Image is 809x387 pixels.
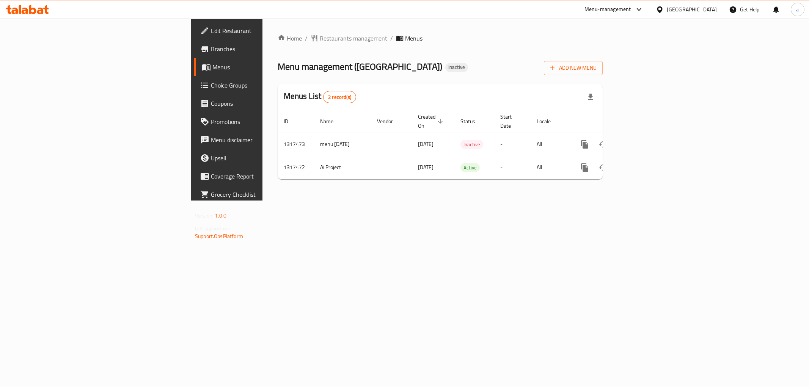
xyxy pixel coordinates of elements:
div: Menu-management [584,5,631,14]
td: menu [DATE] [314,133,371,156]
span: Restaurants management [320,34,387,43]
span: Coupons [211,99,320,108]
span: Menu disclaimer [211,135,320,144]
span: Coverage Report [211,172,320,181]
h2: Menus List [284,91,356,103]
span: 2 record(s) [324,94,356,101]
div: Total records count [323,91,356,103]
button: Add New Menu [544,61,603,75]
span: Menu management ( [GEOGRAPHIC_DATA] ) [278,58,442,75]
div: Export file [581,88,600,106]
a: Menus [194,58,326,76]
a: Restaurants management [311,34,387,43]
button: Change Status [594,135,612,154]
a: Support.OpsPlatform [195,231,243,241]
a: Coupons [194,94,326,113]
th: Actions [570,110,655,133]
span: [DATE] [418,139,434,149]
a: Upsell [194,149,326,167]
td: Ai Project [314,156,371,179]
span: Menus [212,63,320,72]
span: Status [460,117,485,126]
td: - [494,133,531,156]
span: Menus [405,34,423,43]
a: Choice Groups [194,76,326,94]
td: All [531,133,570,156]
span: Version: [195,211,214,221]
span: a [796,5,799,14]
button: more [576,135,594,154]
button: Change Status [594,158,612,177]
span: Choice Groups [211,81,320,90]
a: Menu disclaimer [194,131,326,149]
span: ID [284,117,298,126]
span: Grocery Checklist [211,190,320,199]
a: Edit Restaurant [194,22,326,40]
td: - [494,156,531,179]
td: All [531,156,570,179]
span: Inactive [445,64,468,71]
span: Name [320,117,343,126]
li: / [390,34,393,43]
span: Start Date [500,112,522,130]
div: [GEOGRAPHIC_DATA] [667,5,717,14]
span: Upsell [211,154,320,163]
a: Branches [194,40,326,58]
span: Promotions [211,117,320,126]
span: [DATE] [418,162,434,172]
a: Coverage Report [194,167,326,185]
span: Vendor [377,117,403,126]
a: Grocery Checklist [194,185,326,204]
span: Inactive [460,140,483,149]
button: more [576,158,594,177]
span: Get support on: [195,224,230,233]
table: enhanced table [278,110,655,179]
span: Locale [537,117,561,126]
span: Branches [211,44,320,53]
span: Add New Menu [550,63,597,73]
span: Edit Restaurant [211,26,320,35]
span: Active [460,163,480,172]
nav: breadcrumb [278,34,603,43]
span: 1.0.0 [215,211,226,221]
span: Created On [418,112,445,130]
a: Promotions [194,113,326,131]
div: Inactive [445,63,468,72]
